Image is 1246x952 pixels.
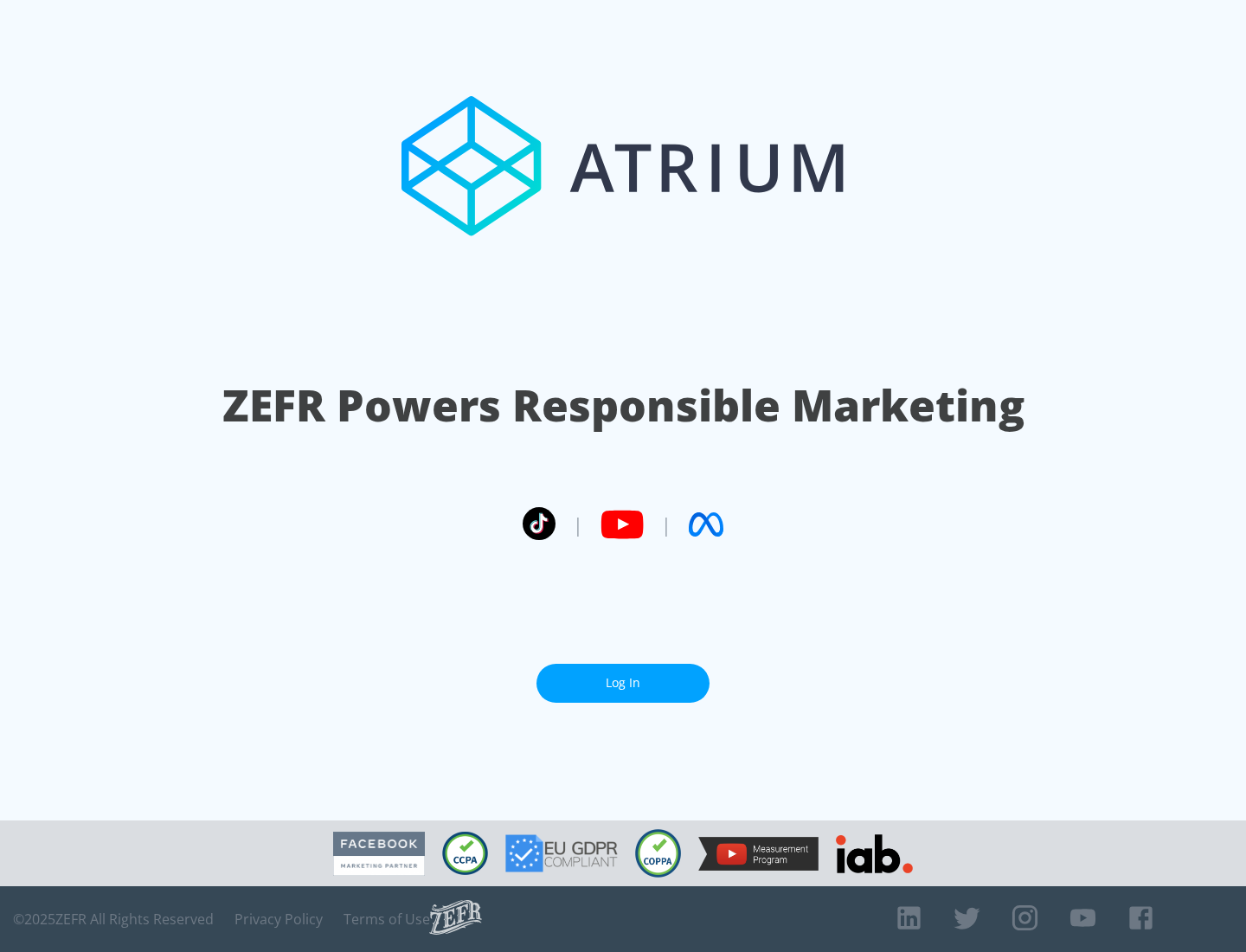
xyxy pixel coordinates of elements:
img: GDPR Compliant [505,834,618,872]
img: COPPA Compliant [635,829,681,878]
span: | [573,511,583,537]
img: YouTube Measurement Program [698,837,819,871]
h1: ZEFR Powers Responsible Marketing [222,376,1024,435]
a: Log In [536,664,710,703]
img: CCPA Compliant [442,832,488,875]
span: © 2025 ZEFR All Rights Reserved [13,910,214,928]
a: Privacy Policy [234,910,323,928]
img: IAB [836,834,913,873]
img: Facebook Marketing Partner [333,832,425,876]
a: Terms of Use [344,910,430,928]
span: | [661,511,671,537]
